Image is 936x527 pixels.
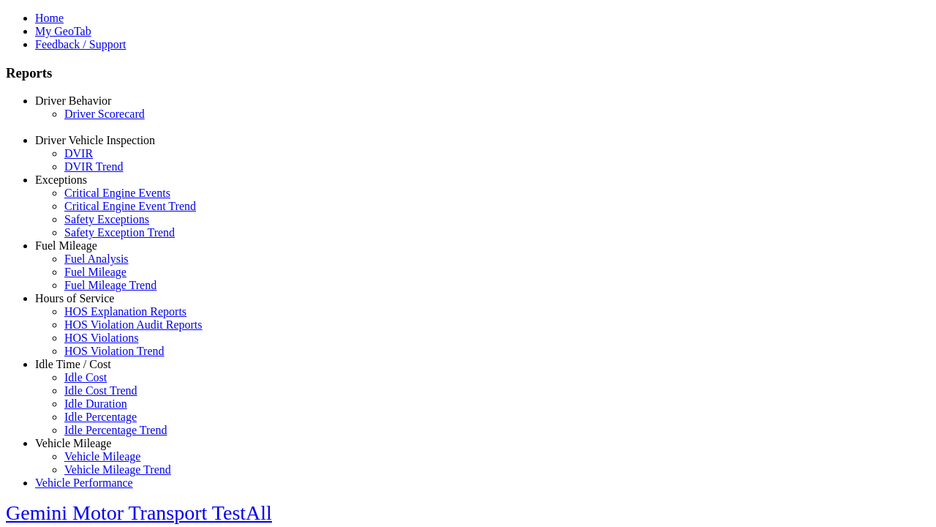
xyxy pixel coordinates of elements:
a: Exceptions [35,173,87,186]
a: Fuel Mileage [64,266,127,278]
h3: Reports [6,65,930,81]
a: Vehicle Mileage Trend [64,463,171,476]
a: Fuel Mileage Trend [64,279,156,291]
a: Hours of Service [35,292,114,304]
a: Home [35,12,64,24]
a: Gemini Motor Transport TestAll [6,501,272,524]
a: DVIR [64,147,93,160]
a: Critical Engine Events [64,187,170,199]
a: Idle Cost Trend [64,384,137,397]
a: Driver Vehicle Inspection [35,134,155,146]
a: Vehicle Mileage [64,450,140,463]
a: Idle Percentage [64,411,137,423]
a: Driver Behavior [35,94,111,107]
a: HOS Violation Audit Reports [64,318,203,331]
a: Fuel Analysis [64,253,129,265]
a: Feedback / Support [35,38,126,51]
a: Safety Exception Trend [64,226,175,239]
a: Safety Exceptions [64,213,149,225]
a: HOS Explanation Reports [64,305,186,318]
a: My GeoTab [35,25,91,37]
a: Vehicle Mileage [35,437,111,449]
a: Critical Engine Event Trend [64,200,196,212]
a: Vehicle Performance [35,476,133,489]
a: Fuel Mileage [35,239,97,252]
a: HOS Violation Trend [64,345,165,357]
a: HOS Violations [64,332,138,344]
a: Idle Time / Cost [35,358,111,370]
a: Driver Scorecard [64,108,145,120]
a: Idle Duration [64,397,127,410]
a: Idle Cost [64,371,107,384]
a: DVIR Trend [64,160,123,173]
a: Idle Percentage Trend [64,424,167,436]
